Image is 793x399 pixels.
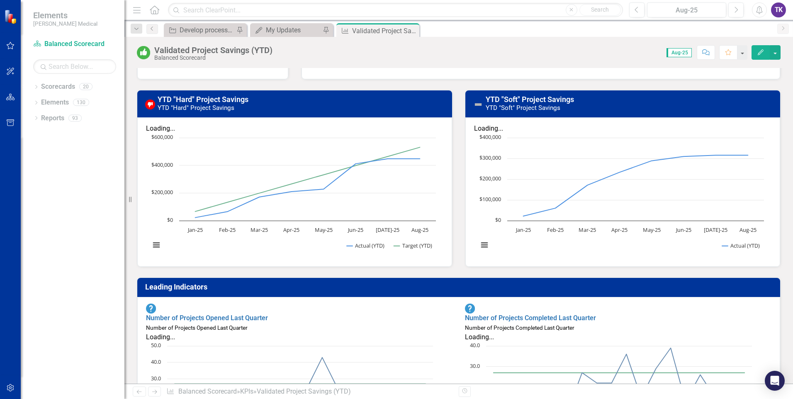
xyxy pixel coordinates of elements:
[154,55,272,61] div: Balanced Scorecard
[166,387,452,397] div: » »
[151,239,162,251] button: View chart menu, Chart
[739,226,757,234] text: Aug-25
[470,362,480,370] text: 30.0
[266,25,321,35] div: My Updates
[470,341,480,349] text: 40.0
[704,226,727,234] text: [DATE]-25
[154,46,272,55] div: Validated Project Savings (YTD)
[178,387,237,395] a: Balanced Scorecard
[579,4,621,16] button: Search
[151,133,173,141] text: $600,000
[347,226,363,234] text: Jun-25
[394,242,433,249] button: Show Target (YTD)
[771,2,786,17] button: TK
[146,324,248,331] small: Number of Projects Opened Last Quarter
[219,226,236,234] text: Feb-25
[352,26,417,36] div: Validated Project Savings (YTD)
[474,134,768,258] svg: Interactive chart
[151,341,161,349] text: 50.0
[137,46,150,59] img: On or Above Target
[376,226,399,234] text: [DATE]-25
[486,95,574,104] a: YTD "Soft" Project Savings
[79,83,92,90] div: 20
[479,133,501,141] text: $400,000
[474,124,771,134] div: Loading...
[473,100,483,109] img: Not Defined
[647,2,726,17] button: Aug-25
[146,333,452,342] div: Loading...
[465,314,596,322] a: Number of Projects Completed Last Quarter
[650,5,723,15] div: Aug-25
[146,134,440,258] svg: Interactive chart
[465,333,771,342] div: Loading...
[347,242,385,249] button: Show Actual (YTD)
[722,242,760,249] button: Show Actual (YTD)
[591,6,609,13] span: Search
[33,59,116,74] input: Search Below...
[465,304,475,314] img: No Information
[643,226,661,234] text: May-25
[252,25,321,35] a: My Updates
[479,175,501,182] text: $200,000
[151,188,173,196] text: $200,000
[167,216,173,224] text: $0
[515,226,531,234] text: Jan-25
[151,375,161,382] text: 30.0
[465,324,574,331] small: Number of Projects Completed Last Quarter
[611,226,628,234] text: Apr-25
[145,283,775,291] h3: Leading Indicators
[146,134,443,258] div: Chart. Highcharts interactive chart.
[579,226,596,234] text: Mar-25
[283,226,299,234] text: Apr-25
[33,20,97,27] small: [PERSON_NAME] Medical
[33,39,116,49] a: Balanced Scorecard
[158,95,248,104] a: YTD "Hard" Project Savings
[68,114,82,122] div: 93
[146,304,156,314] img: No Information
[257,387,351,395] div: Validated Project Savings (YTD)
[168,3,623,17] input: Search ClearPoint...
[187,226,203,234] text: Jan-25
[547,226,564,234] text: Feb-25
[41,82,75,92] a: Scorecards
[180,25,234,35] div: Develop process/capability to leverage projects across locations
[474,134,771,258] div: Chart. Highcharts interactive chart.
[479,195,501,203] text: $100,000
[470,383,480,390] text: 20.0
[486,104,560,112] small: YTD "Soft" Project Savings
[411,226,428,234] text: Aug-25
[479,239,490,251] button: View chart menu, Chart
[146,314,268,322] a: Number of Projects Opened Last Quarter
[151,358,161,365] text: 40.0
[315,226,333,234] text: May-25
[145,100,155,109] img: Below Target
[33,10,97,20] span: Elements
[495,216,501,224] text: $0
[675,226,691,234] text: Jun-25
[479,154,501,161] text: $300,000
[251,226,268,234] text: Mar-25
[667,48,692,57] span: Aug-25
[240,387,253,395] a: KPIs
[4,9,19,24] img: ClearPoint Strategy
[73,99,89,106] div: 130
[151,161,173,168] text: $400,000
[146,124,443,134] div: Loading...
[41,114,64,123] a: Reports
[166,25,234,35] a: Develop process/capability to leverage projects across locations
[41,98,69,107] a: Elements
[158,104,234,112] small: YTD "Hard" Project Savings
[765,371,785,391] div: Open Intercom Messenger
